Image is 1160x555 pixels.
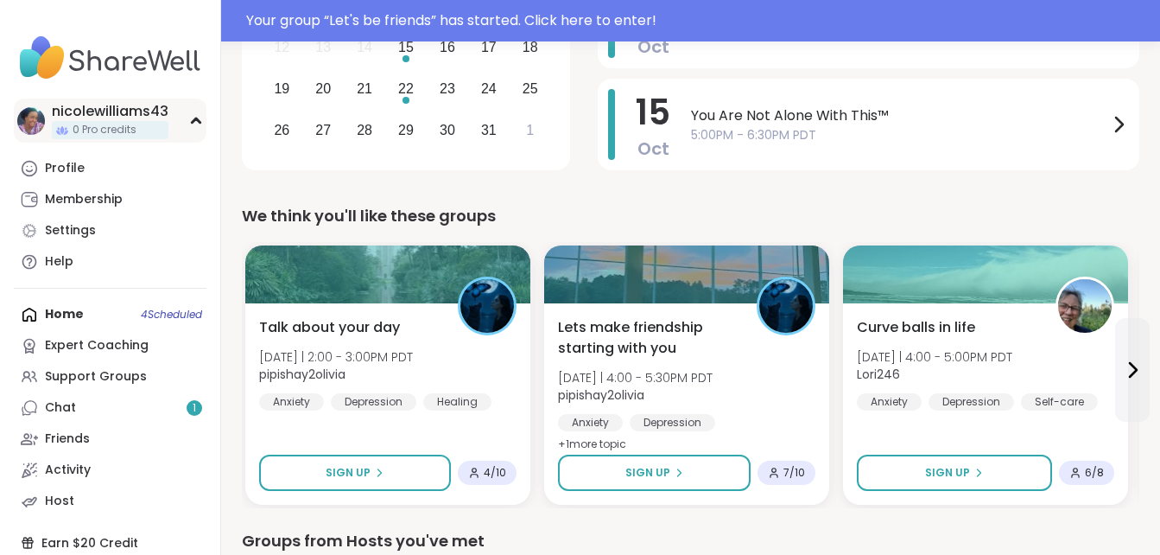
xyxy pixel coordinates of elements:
div: Choose Thursday, October 30th, 2025 [429,112,466,149]
div: Choose Friday, October 24th, 2025 [470,70,507,107]
div: Choose Thursday, October 16th, 2025 [429,29,466,67]
span: Curve balls in life [857,317,975,338]
div: Choose Monday, October 20th, 2025 [305,70,342,107]
div: Choose Friday, October 17th, 2025 [470,29,507,67]
div: Not available Tuesday, October 14th, 2025 [346,29,383,67]
span: 7 / 10 [783,466,805,480]
div: Healing [423,393,491,411]
div: 19 [274,77,289,100]
a: Support Groups [14,361,206,392]
img: nicolewilliams43 [17,107,45,135]
div: 30 [440,118,455,142]
a: Help [14,246,206,277]
div: 28 [357,118,372,142]
div: Host [45,493,74,510]
button: Sign Up [558,455,751,491]
span: Sign Up [625,465,670,481]
div: 27 [315,118,331,142]
div: Depression [630,414,715,431]
div: 21 [357,77,372,100]
div: Chat [45,399,76,417]
div: Not available Monday, October 13th, 2025 [305,29,342,67]
div: Choose Saturday, October 18th, 2025 [511,29,548,67]
div: Friends [45,431,90,448]
div: Choose Sunday, October 19th, 2025 [263,70,301,107]
div: 23 [440,77,455,100]
div: Help [45,253,73,271]
div: Self-care [1021,393,1098,411]
div: Depression [331,393,416,411]
span: 5:00PM - 6:30PM PDT [691,126,1108,144]
div: Activity [45,462,91,479]
span: 1 [193,401,196,416]
div: 16 [440,35,455,59]
a: Chat1 [14,392,206,424]
div: Choose Wednesday, October 29th, 2025 [388,112,425,149]
div: 12 [274,35,289,59]
div: Depression [929,393,1014,411]
div: Expert Coaching [45,337,149,354]
div: Settings [45,222,96,239]
span: 6 / 8 [1085,466,1104,480]
div: Anxiety [558,414,623,431]
button: Sign Up [259,455,451,491]
span: 15 [636,88,670,137]
div: nicolewilliams43 [52,102,168,121]
div: Not available Sunday, October 12th, 2025 [263,29,301,67]
div: Choose Friday, October 31st, 2025 [470,112,507,149]
div: 1 [526,118,534,142]
div: Support Groups [45,368,147,386]
div: 26 [274,118,289,142]
div: Groups from Hosts you've met [242,529,1139,553]
div: Choose Wednesday, October 15th, 2025 [388,29,425,67]
a: Friends [14,424,206,455]
div: 29 [398,118,414,142]
a: Membership [14,184,206,215]
div: Choose Saturday, November 1st, 2025 [511,112,548,149]
div: Choose Saturday, October 25th, 2025 [511,70,548,107]
div: Choose Tuesday, October 28th, 2025 [346,112,383,149]
div: Anxiety [857,393,922,411]
a: Profile [14,153,206,184]
a: Expert Coaching [14,330,206,361]
span: Oct [637,35,669,59]
button: Sign Up [857,455,1052,491]
b: Lori246 [857,366,900,383]
div: We think you'll like these groups [242,204,1139,228]
div: Your group “ Let's be friends ” has started. Click here to enter! [246,10,1150,31]
span: Sign Up [925,465,970,481]
a: Host [14,486,206,517]
div: 13 [315,35,331,59]
span: Lets make friendship starting with you [558,317,738,359]
a: Settings [14,215,206,246]
div: 20 [315,77,331,100]
div: Anxiety [259,393,324,411]
div: Profile [45,160,85,177]
div: 17 [481,35,497,59]
span: 4 / 10 [484,466,506,480]
span: [DATE] | 2:00 - 3:00PM PDT [259,348,413,366]
b: pipishay2olivia [558,386,644,404]
div: 18 [523,35,538,59]
div: Choose Tuesday, October 21st, 2025 [346,70,383,107]
a: Activity [14,455,206,486]
span: Talk about your day [259,317,400,338]
div: 25 [523,77,538,100]
div: Choose Sunday, October 26th, 2025 [263,112,301,149]
span: Sign Up [326,465,371,481]
span: [DATE] | 4:00 - 5:30PM PDT [558,369,713,386]
span: [DATE] | 4:00 - 5:00PM PDT [857,348,1012,366]
div: 24 [481,77,497,100]
span: You Are Not Alone With This™ [691,105,1108,126]
img: pipishay2olivia [460,279,514,333]
img: pipishay2olivia [759,279,813,333]
div: Choose Wednesday, October 22nd, 2025 [388,70,425,107]
span: Oct [637,137,669,161]
div: Choose Thursday, October 23rd, 2025 [429,70,466,107]
img: Lori246 [1058,279,1112,333]
div: Choose Monday, October 27th, 2025 [305,112,342,149]
b: pipishay2olivia [259,366,345,383]
div: 15 [398,35,414,59]
div: 22 [398,77,414,100]
span: 0 Pro credits [73,123,136,137]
